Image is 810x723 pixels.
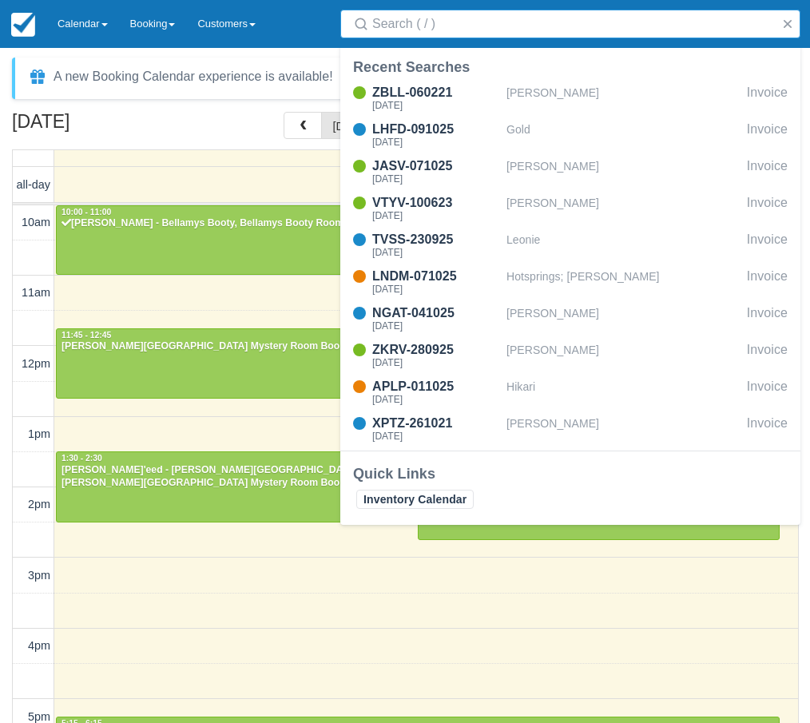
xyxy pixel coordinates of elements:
[28,427,50,440] span: 1pm
[54,67,333,86] div: A new Booking Calendar experience is available!
[372,193,500,213] div: VTYV-100623
[372,377,500,396] div: APLP-011025
[28,569,50,582] span: 3pm
[340,267,800,297] a: LNDM-071025[DATE]Hotsprings; [PERSON_NAME]Invoice
[506,193,741,224] div: [PERSON_NAME]
[747,83,788,113] div: Invoice
[747,120,788,150] div: Invoice
[61,217,775,230] div: [PERSON_NAME] - Bellamys Booty, Bellamys Booty Room Booking (2)
[353,58,788,77] div: Recent Searches
[747,414,788,444] div: Invoice
[339,69,463,85] button: Enable New Calendar
[372,395,500,404] div: [DATE]
[372,10,775,38] input: Search ( / )
[353,464,788,483] div: Quick Links
[372,267,500,286] div: LNDM-071025
[372,211,500,220] div: [DATE]
[56,205,780,276] a: 10:00 - 11:00[PERSON_NAME] - Bellamys Booty, Bellamys Booty Room Booking (2)
[321,112,379,139] button: [DATE]
[340,157,800,187] a: JASV-071025[DATE][PERSON_NAME]Invoice
[372,174,500,184] div: [DATE]
[372,304,500,323] div: NGAT-041025
[506,267,741,297] div: Hotsprings; [PERSON_NAME]
[506,377,741,407] div: Hikari
[372,230,500,249] div: TVSS-230925
[506,120,741,150] div: Gold
[28,639,50,652] span: 4pm
[372,321,500,331] div: [DATE]
[22,357,50,370] span: 12pm
[340,340,800,371] a: ZKRV-280925[DATE][PERSON_NAME]Invoice
[747,267,788,297] div: Invoice
[61,464,413,490] div: [PERSON_NAME]'eed - [PERSON_NAME][GEOGRAPHIC_DATA] Mystery, [PERSON_NAME][GEOGRAPHIC_DATA] Myster...
[11,13,35,37] img: checkfront-main-nav-mini-logo.png
[372,340,500,360] div: ZKRV-280925
[22,286,50,299] span: 11am
[56,451,418,522] a: 1:30 - 2:30[PERSON_NAME]'eed - [PERSON_NAME][GEOGRAPHIC_DATA] Mystery, [PERSON_NAME][GEOGRAPHIC_D...
[340,414,800,444] a: XPTZ-261021[DATE][PERSON_NAME]Invoice
[28,710,50,723] span: 5pm
[372,101,500,110] div: [DATE]
[506,414,741,444] div: [PERSON_NAME]
[17,178,50,191] span: all-day
[56,328,780,399] a: 11:45 - 12:45[PERSON_NAME][GEOGRAPHIC_DATA] Mystery Room Booking, [PERSON_NAME][GEOGRAPHIC_DATA] ...
[372,431,500,441] div: [DATE]
[62,208,111,217] span: 10:00 - 11:00
[747,304,788,334] div: Invoice
[28,498,50,510] span: 2pm
[62,454,102,463] span: 1:30 - 2:30
[12,112,214,141] h2: [DATE]
[372,248,500,257] div: [DATE]
[372,120,500,139] div: LHFD-091025
[372,414,500,433] div: XPTZ-261021
[340,193,800,224] a: VTYV-100623[DATE][PERSON_NAME]Invoice
[372,284,500,294] div: [DATE]
[747,340,788,371] div: Invoice
[506,304,741,334] div: [PERSON_NAME]
[747,377,788,407] div: Invoice
[747,157,788,187] div: Invoice
[506,340,741,371] div: [PERSON_NAME]
[340,304,800,334] a: NGAT-041025[DATE][PERSON_NAME]Invoice
[340,230,800,260] a: TVSS-230925[DATE]LeonieInvoice
[747,230,788,260] div: Invoice
[340,377,800,407] a: APLP-011025[DATE]HikariInvoice
[372,137,500,147] div: [DATE]
[22,216,50,228] span: 10am
[356,490,474,509] a: Inventory Calendar
[340,120,800,150] a: LHFD-091025[DATE]GoldInvoice
[372,157,500,176] div: JASV-071025
[62,331,111,340] span: 11:45 - 12:45
[372,83,500,102] div: ZBLL-060221
[506,157,741,187] div: [PERSON_NAME]
[506,230,741,260] div: Leonie
[61,340,775,353] div: [PERSON_NAME][GEOGRAPHIC_DATA] Mystery Room Booking, [PERSON_NAME][GEOGRAPHIC_DATA] Mystery (2)
[506,83,741,113] div: [PERSON_NAME]
[747,193,788,224] div: Invoice
[340,83,800,113] a: ZBLL-060221[DATE][PERSON_NAME]Invoice
[372,358,500,367] div: [DATE]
